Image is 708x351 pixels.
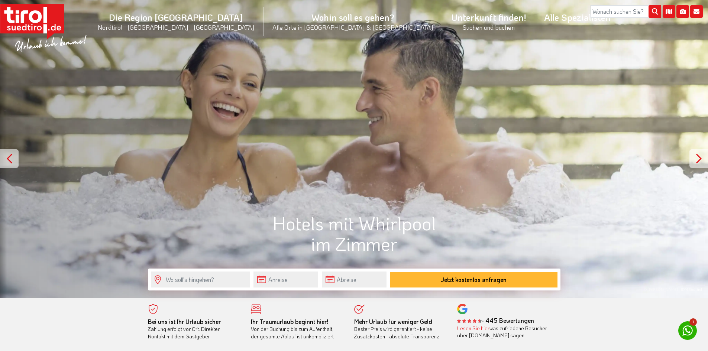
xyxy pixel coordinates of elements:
[457,316,534,324] b: - 445 Bewertungen
[322,272,387,287] input: Abreise
[272,23,433,31] small: Alle Orte in [GEOGRAPHIC_DATA] & [GEOGRAPHIC_DATA]
[390,272,557,287] button: Jetzt kostenlos anfragen
[690,5,703,18] i: Kontakt
[591,5,661,18] input: Wonach suchen Sie?
[535,3,620,31] a: Alle Spezialisten
[457,325,549,339] div: was zufriedene Besucher über [DOMAIN_NAME] sagen
[264,3,442,39] a: Wohin soll es gehen?Alle Orte in [GEOGRAPHIC_DATA] & [GEOGRAPHIC_DATA]
[354,318,432,325] b: Mehr Urlaub für weniger Geld
[676,5,689,18] i: Fotogalerie
[442,3,535,39] a: Unterkunft finden!Suchen und buchen
[251,318,328,325] b: Ihr Traumurlaub beginnt hier!
[457,325,489,332] a: Lesen Sie hier
[451,23,526,31] small: Suchen und buchen
[354,318,446,340] div: Bester Preis wird garantiert - keine Zusatzkosten - absolute Transparenz
[663,5,675,18] i: Karte öffnen
[89,3,264,39] a: Die Region [GEOGRAPHIC_DATA]Nordtirol - [GEOGRAPHIC_DATA] - [GEOGRAPHIC_DATA]
[148,213,560,254] h1: Hotels mit Whirlpool im Zimmer
[251,318,343,340] div: Von der Buchung bis zum Aufenthalt, der gesamte Ablauf ist unkompliziert
[253,272,318,287] input: Anreise
[98,23,255,31] small: Nordtirol - [GEOGRAPHIC_DATA] - [GEOGRAPHIC_DATA]
[678,321,697,340] a: 1
[151,272,250,287] input: Wo soll's hingehen?
[148,318,221,325] b: Bei uns ist Ihr Urlaub sicher
[148,318,240,340] div: Zahlung erfolgt vor Ort. Direkter Kontakt mit dem Gastgeber
[689,318,697,326] span: 1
